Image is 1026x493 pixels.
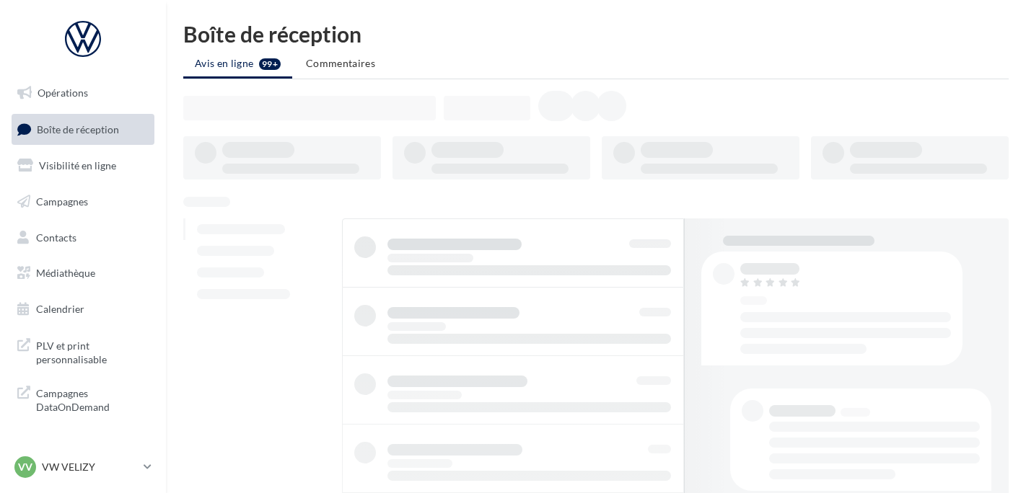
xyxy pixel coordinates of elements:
a: Contacts [9,223,157,253]
span: Contacts [36,231,76,243]
a: VV VW VELIZY [12,453,154,481]
span: Médiathèque [36,267,95,279]
a: Visibilité en ligne [9,151,157,181]
a: Campagnes DataOnDemand [9,378,157,420]
p: VW VELIZY [42,460,138,474]
a: Boîte de réception [9,114,157,145]
span: Campagnes [36,195,88,208]
span: Boîte de réception [37,123,119,135]
a: Campagnes [9,187,157,217]
a: PLV et print personnalisable [9,330,157,373]
span: Calendrier [36,303,84,315]
span: Campagnes DataOnDemand [36,383,149,414]
span: Commentaires [306,57,375,69]
a: Calendrier [9,294,157,324]
a: Médiathèque [9,258,157,288]
div: Boîte de réception [183,23,1009,45]
span: Opérations [38,86,88,99]
span: PLV et print personnalisable [36,336,149,367]
span: VV [18,460,32,474]
a: Opérations [9,78,157,108]
span: Visibilité en ligne [39,159,116,172]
